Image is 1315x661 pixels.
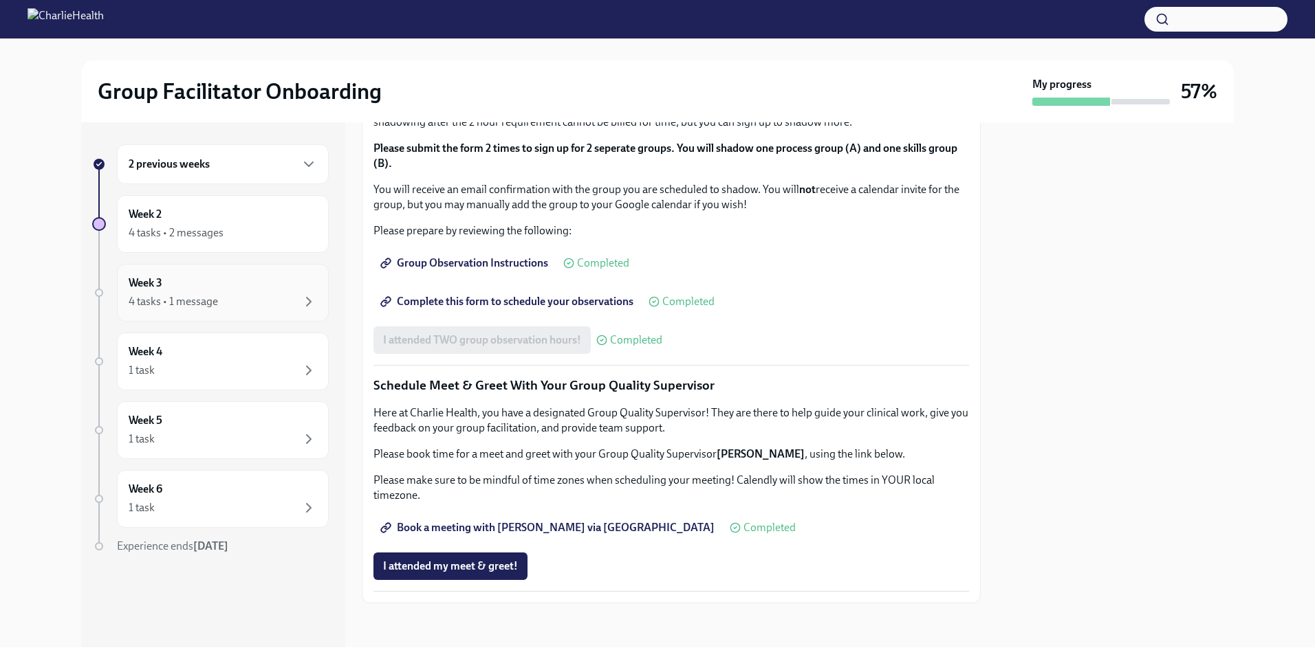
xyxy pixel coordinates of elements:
span: Completed [610,335,662,346]
span: Book a meeting with [PERSON_NAME] via [GEOGRAPHIC_DATA] [383,521,715,535]
span: Group Observation Instructions [383,256,548,270]
h2: Group Facilitator Onboarding [98,78,382,105]
div: 4 tasks • 1 message [129,294,218,309]
strong: [PERSON_NAME] [717,447,805,460]
p: Here at Charlie Health, you have a designated Group Quality Supervisor! They are there to help gu... [373,405,969,436]
span: Experience ends [117,539,228,552]
strong: My progress [1032,77,1091,92]
div: 4 tasks • 2 messages [129,225,224,240]
a: Week 34 tasks • 1 message [92,264,329,322]
span: Completed [577,258,629,269]
span: Completed [743,522,796,533]
button: I attended my meet & greet! [373,552,528,580]
h6: Week 6 [129,482,162,497]
a: Week 24 tasks • 2 messages [92,195,329,253]
p: Please make sure to be mindful of time zones when scheduling your meeting! Calendly will show the... [373,473,969,503]
h6: Week 4 [129,344,162,359]
h6: Week 5 [129,413,162,428]
span: Completed [662,296,715,307]
strong: [DATE] [193,539,228,552]
p: Please prepare by reviewing the following: [373,223,969,238]
a: Book a meeting with [PERSON_NAME] via [GEOGRAPHIC_DATA] [373,514,724,541]
p: You will receive an email confirmation with the group you are scheduled to shadow. You will recei... [373,182,969,212]
strong: not [799,183,816,196]
a: Group Observation Instructions [373,249,558,277]
div: 1 task [129,432,155,447]
p: Please book time for a meet and greet with your Group Quality Supervisor , using the link below. [373,447,969,462]
span: Complete this form to schedule your observations [383,295,633,309]
a: Week 41 task [92,333,329,390]
h6: Week 2 [129,207,162,222]
span: I attended my meet & greet! [383,559,518,573]
a: Complete this form to schedule your observations [373,288,643,315]
h3: 57% [1181,79,1217,104]
h6: Week 3 [129,276,162,291]
a: Week 61 task [92,470,329,528]
strong: Please submit the form 2 times to sign up for 2 seperate groups. You will shadow one process grou... [373,142,957,170]
div: 1 task [129,500,155,515]
div: 2 previous weeks [117,144,329,184]
a: Week 51 task [92,401,329,459]
div: 1 task [129,363,155,378]
img: CharlieHealth [28,8,104,30]
p: Schedule Meet & Greet With Your Group Quality Supervisor [373,377,969,394]
h6: 2 previous weeks [129,157,210,172]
